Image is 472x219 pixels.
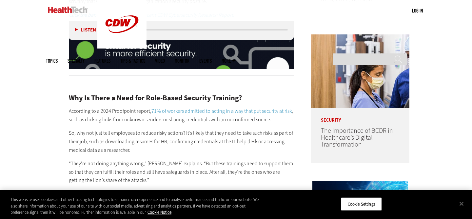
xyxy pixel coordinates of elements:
p: According to a 2024 Proofpoint report, , such as clicking links from unknown senders or sharing c... [69,107,294,124]
span: Topics [46,58,58,63]
a: More information about your privacy [147,209,171,215]
p: So, why not just tell employees to reduce risky actions? It’s likely that they need to take such ... [69,129,294,154]
p: “They’re not doing anything wrong,” [PERSON_NAME] explains. “But these trainings need to support ... [69,159,294,185]
div: User menu [412,7,423,14]
a: The Importance of BCDR in Healthcare’s Digital Transformation [321,126,393,149]
a: Tips & Tactics [120,58,145,63]
a: MonITor [175,58,189,63]
a: CDW [97,43,147,50]
button: Close [454,196,469,211]
a: Features [94,58,110,63]
a: Events [199,58,212,63]
div: This website uses cookies and other tracking technologies to enhance user experience and to analy... [10,196,260,216]
button: Cookie Settings [341,197,382,211]
span: More [222,58,235,63]
img: Home [48,7,88,13]
p: Security [311,108,409,123]
a: 71% of workers admitted to acting in a way that put security at risk [151,108,292,114]
span: Specialty [68,58,85,63]
a: Log in [412,8,423,13]
h2: Why Is There a Need for Role-Based Security Training? [69,94,294,102]
img: Doctors reviewing tablet [311,34,409,108]
a: Video [155,58,165,63]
